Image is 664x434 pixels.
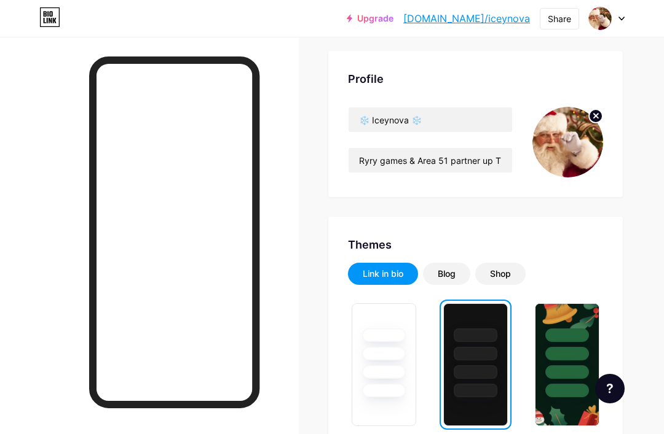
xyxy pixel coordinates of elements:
a: [DOMAIN_NAME]/iceynova [403,11,530,26]
div: Shop [490,268,511,280]
input: Name [349,107,512,132]
img: iceynova [532,107,603,177]
input: Bio [349,148,512,172]
img: iceynova [588,7,612,30]
div: Profile [348,71,603,87]
div: Blog [438,268,456,280]
div: Share [548,12,571,25]
div: Themes [348,236,603,253]
a: Upgrade [347,14,393,23]
div: Link in bio [363,268,403,280]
